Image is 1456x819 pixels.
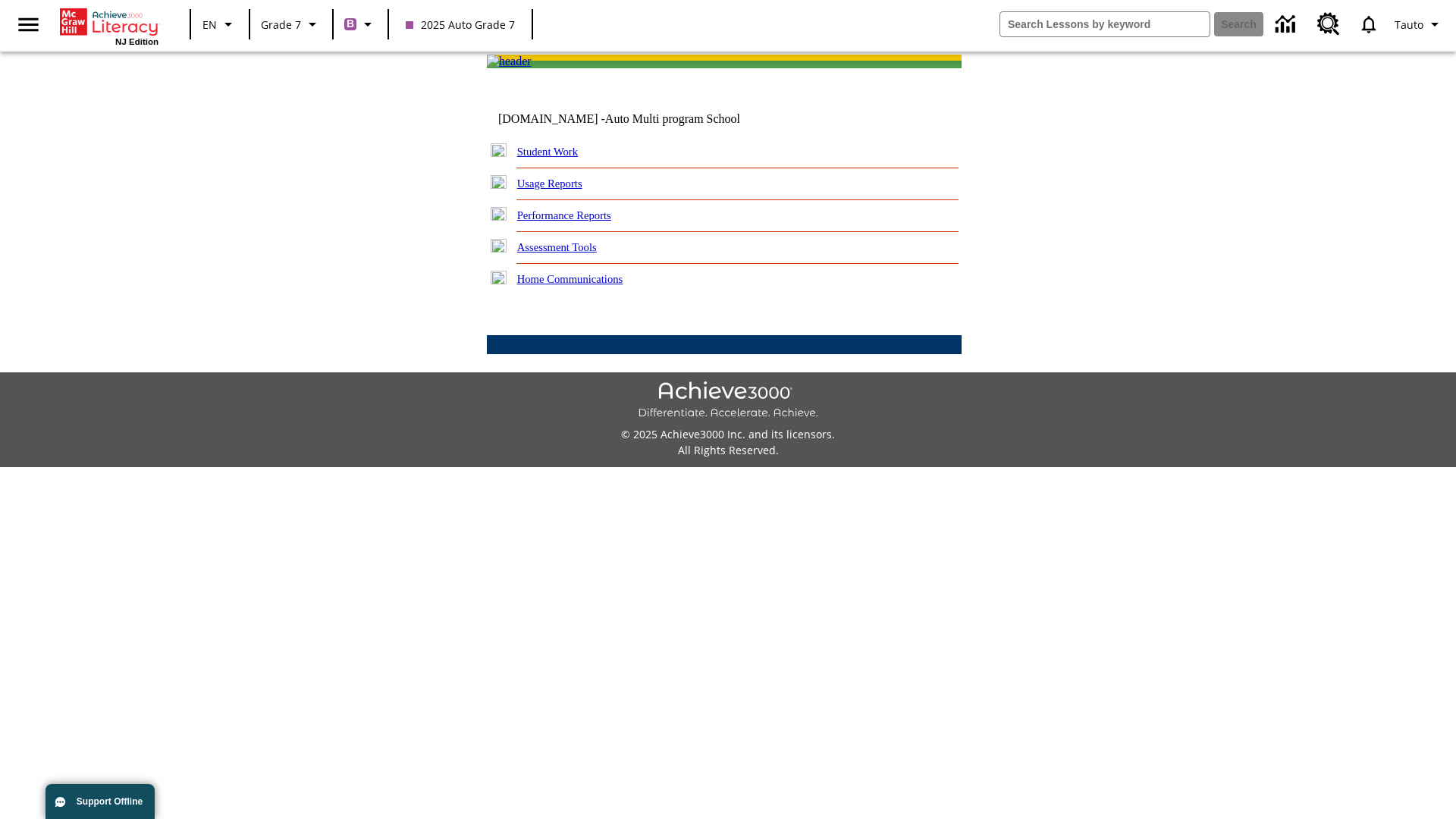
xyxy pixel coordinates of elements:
a: Home Communications [517,273,623,285]
span: EN [202,17,217,33]
div: Home [60,5,158,46]
a: Student Work [517,146,578,158]
input: search field [1000,12,1210,36]
span: NJ Edition [115,37,158,46]
a: Assessment Tools [517,241,597,253]
span: B [347,14,354,33]
span: Support Offline [77,796,143,807]
td: [DOMAIN_NAME] - [498,112,777,126]
span: Tauto [1395,17,1423,33]
button: Open side menu [6,2,51,47]
a: Usage Reports [517,177,582,190]
span: 2025 Auto Grade 7 [406,17,515,33]
nobr: Auto Multi program School [605,112,740,125]
button: Support Offline [45,784,155,819]
a: Resource Center, Will open in new tab [1308,4,1349,45]
img: plus.gif [491,271,507,284]
a: Performance Reports [517,209,611,221]
img: header [487,55,532,68]
img: plus.gif [491,207,507,221]
a: Data Center [1266,4,1308,45]
button: Language: EN, Select a language [196,11,244,38]
button: Grade: Grade 7, Select a grade [255,11,328,38]
img: plus.gif [491,175,507,189]
a: Notifications [1349,5,1389,44]
button: Profile/Settings [1389,11,1450,38]
span: Grade 7 [261,17,301,33]
img: plus.gif [491,239,507,253]
button: Boost Class color is purple. Change class color [338,11,383,38]
img: plus.gif [491,143,507,157]
img: Achieve3000 Differentiate Accelerate Achieve [638,381,818,420]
